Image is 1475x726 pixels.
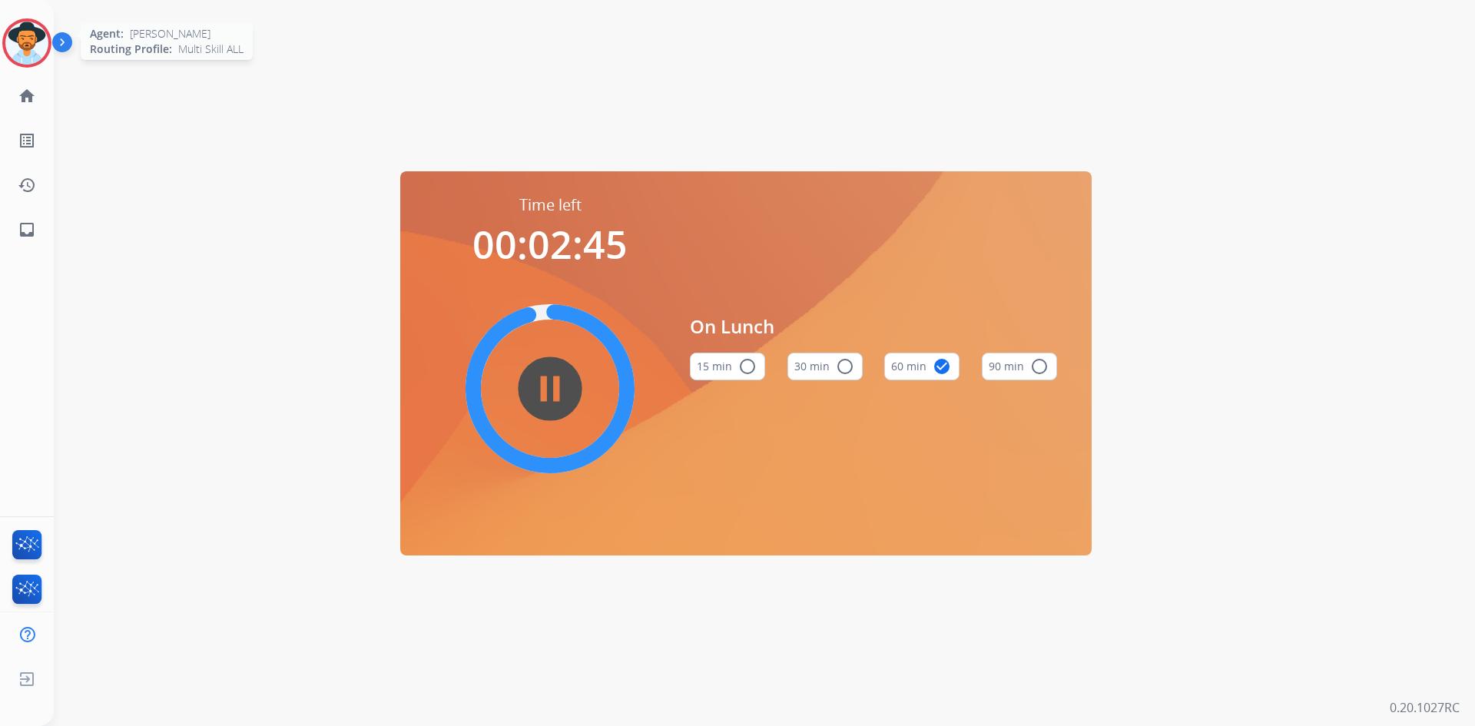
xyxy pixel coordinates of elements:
[787,353,863,380] button: 30 min
[18,176,36,194] mat-icon: history
[472,218,628,270] span: 00:02:45
[90,26,124,41] span: Agent:
[5,22,48,65] img: avatar
[836,357,854,376] mat-icon: radio_button_unchecked
[690,353,765,380] button: 15 min
[130,26,210,41] span: [PERSON_NAME]
[541,380,559,398] mat-icon: pause_circle_filled
[519,194,582,216] span: Time left
[1390,698,1460,717] p: 0.20.1027RC
[738,357,757,376] mat-icon: radio_button_unchecked
[982,353,1057,380] button: 90 min
[18,87,36,105] mat-icon: home
[1030,357,1049,376] mat-icon: radio_button_unchecked
[90,41,172,57] span: Routing Profile:
[690,313,1057,340] span: On Lunch
[18,131,36,150] mat-icon: list_alt
[884,353,960,380] button: 60 min
[933,357,951,376] mat-icon: check_circle
[178,41,244,57] span: Multi Skill ALL
[18,220,36,239] mat-icon: inbox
